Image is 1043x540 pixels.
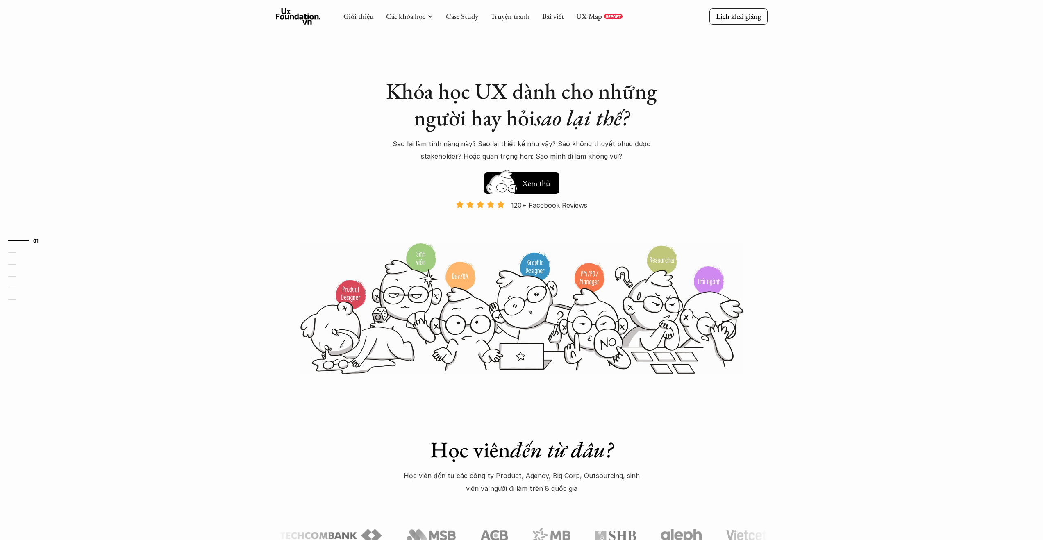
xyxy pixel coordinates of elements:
[343,11,374,21] a: Giới thiệu
[378,436,665,463] h1: Học viên
[716,11,761,21] p: Lịch khai giảng
[8,236,47,245] a: 01
[576,11,602,21] a: UX Map
[33,237,39,243] strong: 01
[535,103,629,132] em: sao lại thế?
[491,11,530,21] a: Truyện tranh
[449,200,595,242] a: 120+ Facebook Reviews
[521,177,551,189] h5: Xem thử
[399,470,645,495] p: Học viên đến từ các công ty Product, Agency, Big Corp, Outsourcing, sinh viên và người đi làm trê...
[378,78,665,131] h1: Khóa học UX dành cho những người hay hỏi
[606,14,621,19] p: REPORT
[484,168,559,194] a: Xem thử
[378,138,665,163] p: Sao lại làm tính năng này? Sao lại thiết kế như vậy? Sao không thuyết phục được stakeholder? Hoặc...
[386,11,425,21] a: Các khóa học
[709,8,768,24] a: Lịch khai giảng
[446,11,478,21] a: Case Study
[542,11,564,21] a: Bài viết
[511,199,587,211] p: 120+ Facebook Reviews
[510,435,613,464] em: đến từ đâu?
